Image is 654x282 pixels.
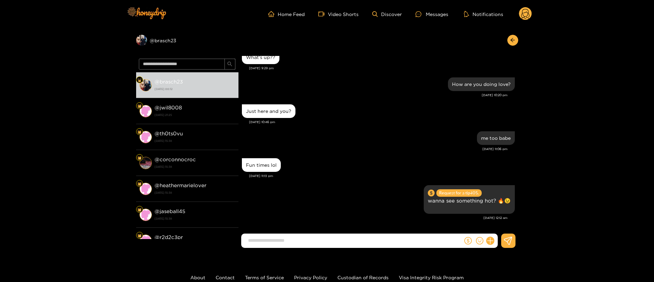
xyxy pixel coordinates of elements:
[246,55,275,60] div: What’s up??
[510,38,515,43] span: arrow-left
[424,185,515,214] div: Sep. 16, 12:12 am
[246,108,291,114] div: Just here and you?
[137,78,142,82] img: Fan Level
[155,112,235,118] strong: [DATE] 21:25
[155,234,183,240] strong: @ r2d2c3pr
[137,156,142,160] img: Fan Level
[318,11,328,17] span: video-camera
[155,138,235,144] strong: [DATE] 15:38
[245,275,284,280] a: Terms of Service
[140,157,152,169] img: conversation
[436,189,482,197] span: Request for a tip 40 $.
[249,174,515,178] div: [DATE] 11:13 pm
[140,209,152,221] img: conversation
[476,237,483,244] span: smile
[140,235,152,247] img: conversation
[227,61,232,67] span: search
[462,11,505,17] button: Notifications
[416,10,448,18] div: Messages
[242,147,508,151] div: [DATE] 11:06 pm
[428,197,511,205] p: wanna see something hot? 🔥😉
[137,208,142,212] img: Fan Level
[452,81,511,87] div: How are you doing love?
[155,164,235,170] strong: [DATE] 15:38
[137,130,142,134] img: Fan Level
[140,131,152,143] img: conversation
[216,275,235,280] a: Contact
[507,35,518,46] button: arrow-left
[242,216,508,220] div: [DATE] 12:12 am
[477,131,515,145] div: Sep. 15, 11:06 pm
[399,275,464,280] a: Visa Integrity Risk Program
[242,50,279,64] div: Sep. 15, 9:29 pm
[448,77,515,91] div: Sep. 15, 10:20 pm
[155,86,235,92] strong: [DATE] 00:12
[268,11,278,17] span: home
[140,105,152,117] img: conversation
[155,190,235,196] strong: [DATE] 15:38
[155,79,183,85] strong: @ brasch23
[318,11,359,17] a: Video Shorts
[337,275,389,280] a: Custodian of Records
[140,183,152,195] img: conversation
[294,275,327,280] a: Privacy Policy
[463,236,473,246] button: dollar
[242,93,508,98] div: [DATE] 10:20 pm
[155,208,185,214] strong: @ jaseball45
[249,66,515,71] div: [DATE] 9:29 pm
[464,237,472,244] span: dollar
[137,182,142,186] img: Fan Level
[137,104,142,108] img: Fan Level
[155,182,206,188] strong: @ heathermarielover
[137,234,142,238] img: Fan Level
[155,105,182,110] strong: @ jwil8008
[481,135,511,141] div: me too babe
[428,190,435,196] span: dollar-circle
[268,11,305,17] a: Home Feed
[155,216,235,222] strong: [DATE] 15:38
[242,158,281,172] div: Sep. 15, 11:13 pm
[224,59,235,70] button: search
[249,120,515,124] div: [DATE] 10:46 pm
[155,131,183,136] strong: @ th0ts0vu
[136,35,238,46] div: @brasch23
[242,104,295,118] div: Sep. 15, 10:46 pm
[155,157,196,162] strong: @ corconnocroc
[140,79,152,91] img: conversation
[190,275,205,280] a: About
[372,11,402,17] a: Discover
[246,162,277,168] div: Fun times lol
